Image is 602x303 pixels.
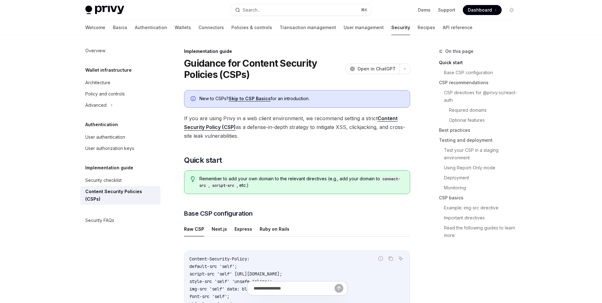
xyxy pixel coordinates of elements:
span: style-src 'self' 'unsafe-inline'; [189,279,272,284]
button: Open in ChatGPT [346,64,399,74]
code: script-src [210,182,237,189]
h1: Guidance for Content Security Policies (CSPs) [184,58,343,80]
a: Best practices [439,125,522,135]
span: Base CSP configuration [184,209,252,218]
svg: Info [191,96,197,102]
a: Base CSP configuration [439,68,522,78]
div: User authorization keys [85,145,134,152]
div: Policy and controls [85,90,125,98]
button: Report incorrect code [377,254,385,263]
a: Optional features [439,115,522,125]
a: Connectors [198,20,224,35]
span: Quick start [184,155,222,165]
a: Security FAQs [80,215,161,226]
span: On this page [445,48,473,55]
button: Next.js [212,222,227,236]
a: Read the following guides to learn more: [439,223,522,240]
button: Search...⌘K [231,4,371,16]
a: Monitoring [439,183,522,193]
input: Ask a question... [254,281,335,295]
a: Architecture [80,77,161,88]
div: Overview [85,47,105,54]
a: User management [344,20,384,35]
button: Send message [335,284,343,293]
h5: Implementation guide [85,164,133,172]
a: Important directives [439,213,522,223]
button: Ruby on Rails [260,222,289,236]
a: Demo [418,7,430,13]
span: Content-Security-Policy: [189,256,250,262]
h5: Authentication [85,121,118,128]
span: default-src 'self'; [189,264,237,269]
span: Open in ChatGPT [357,66,396,72]
span: If you are using Privy in a web client environment, we recommend setting a strict as a defense-in... [184,114,410,140]
div: Security FAQs [85,217,114,224]
a: Deployment [439,173,522,183]
a: Dashboard [463,5,502,15]
svg: Tip [191,176,195,182]
a: Example: img-src directive [439,203,522,213]
a: Recipes [418,20,435,35]
div: Security checklist [85,177,122,184]
button: Toggle dark mode [507,5,517,15]
a: Testing and deployment [439,135,522,145]
a: CSP basics [439,193,522,203]
div: New to CSPs? for an introduction. [199,95,404,102]
div: Architecture [85,79,110,86]
a: Security checklist [80,175,161,186]
button: Express [235,222,252,236]
a: Welcome [85,20,105,35]
a: Skip to CSP Basics [229,96,271,101]
button: Advanced [80,100,161,111]
a: Quick start [439,58,522,68]
a: CSP directives for @privy-io/react-auth [439,88,522,105]
div: Content Security Policies (CSPs) [85,188,157,203]
a: Using Report-Only mode [439,163,522,173]
button: Copy the contents from the code block [387,254,395,263]
a: Support [438,7,455,13]
a: User authentication [80,131,161,143]
a: User authorization keys [80,143,161,154]
div: Search... [243,6,260,14]
div: Advanced [85,101,107,109]
a: API reference [443,20,473,35]
a: Basics [113,20,127,35]
span: Dashboard [468,7,492,13]
h5: Wallet infrastructure [85,66,132,74]
a: Security [391,20,410,35]
span: Remember to add your own domain to the relevant directives (e.g., add your domain to , , etc.) [199,176,404,189]
div: Implementation guide [184,48,410,54]
a: Policies & controls [231,20,272,35]
a: Test your CSP in a staging environment [439,145,522,163]
button: Ask AI [397,254,405,263]
a: Authentication [135,20,167,35]
div: User authentication [85,133,125,141]
button: Raw CSP [184,222,204,236]
a: Policy and controls [80,88,161,100]
code: connect-src [199,176,400,189]
a: CSP recommendations [439,78,522,88]
a: Wallets [175,20,191,35]
a: Content Security Policies (CSPs) [80,186,161,205]
span: ⌘ K [361,8,367,13]
a: Required domains [439,105,522,115]
a: Overview [80,45,161,56]
img: light logo [85,6,124,14]
span: script-src 'self' [URL][DOMAIN_NAME]; [189,271,282,277]
a: Transaction management [280,20,336,35]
